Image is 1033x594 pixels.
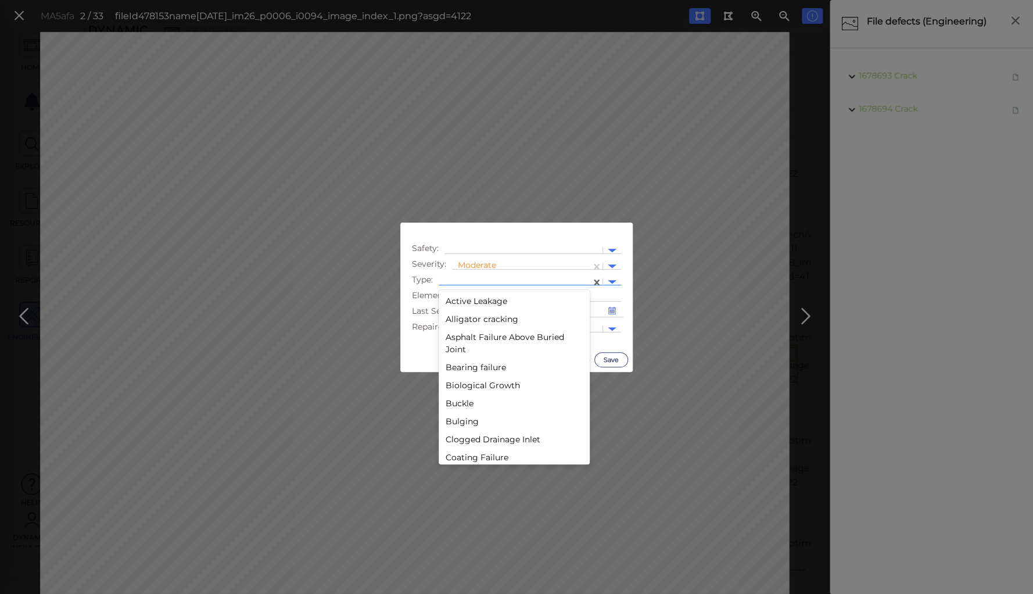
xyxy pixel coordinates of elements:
div: Alligator cracking [439,310,590,328]
span: Moderate [458,260,496,270]
div: Bearing failure [439,359,590,377]
span: Severity : [412,258,446,270]
div: Asphalt Failure Above Buried Joint [439,328,590,359]
span: Safety : [412,242,439,255]
button: Save [594,352,628,367]
span: Repaired : [412,321,450,333]
iframe: Chat [984,542,1024,585]
span: Type : [412,274,433,286]
div: Buckle [439,395,590,413]
div: Clogged Drainage Inlet [439,431,590,449]
div: Bulging [439,413,590,431]
div: Active Leakage [439,292,590,310]
span: Element : [412,289,448,302]
span: Last Seen : [412,305,453,317]
div: Coating Failure [439,449,590,467]
div: Biological Growth [439,377,590,395]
